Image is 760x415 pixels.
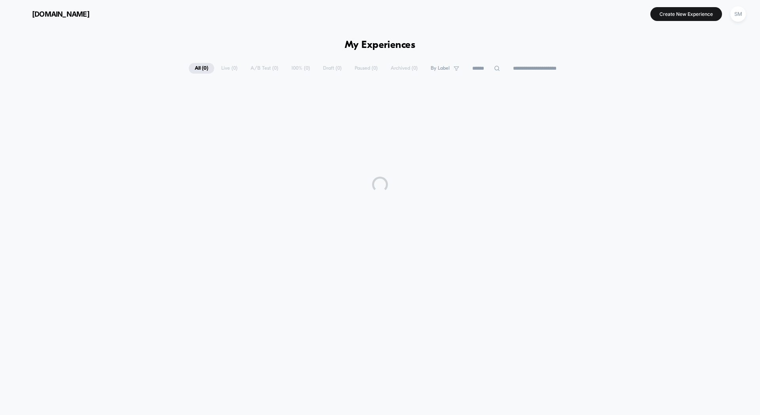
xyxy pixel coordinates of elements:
h1: My Experiences [345,40,416,51]
span: All ( 0 ) [189,63,214,74]
button: [DOMAIN_NAME] [12,8,92,20]
span: By Label [431,65,450,71]
button: SM [728,6,748,22]
span: [DOMAIN_NAME] [32,10,89,18]
div: SM [730,6,746,22]
button: Create New Experience [650,7,722,21]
